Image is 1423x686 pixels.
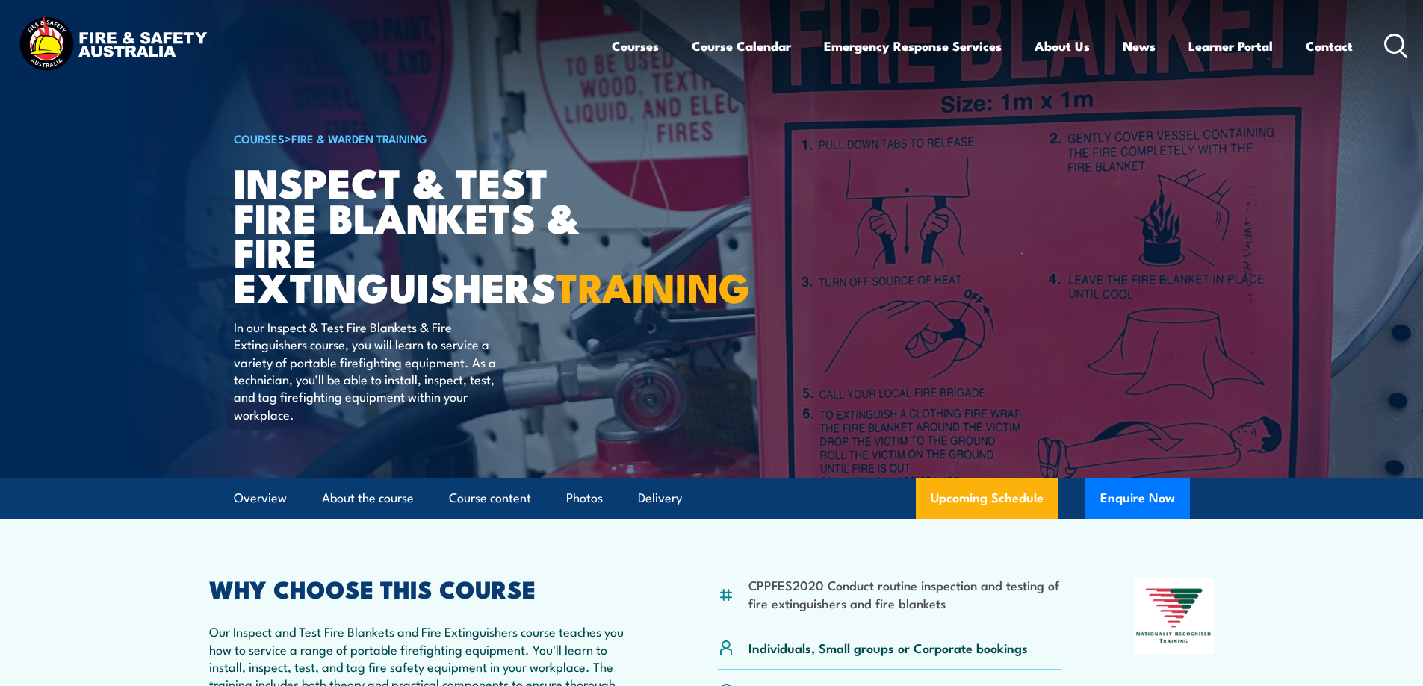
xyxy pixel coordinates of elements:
[692,26,791,66] a: Course Calendar
[234,129,603,147] h6: >
[234,130,285,146] a: COURSES
[209,578,645,599] h2: WHY CHOOSE THIS COURSE
[322,478,414,518] a: About the course
[449,478,531,518] a: Course content
[824,26,1002,66] a: Emergency Response Services
[1123,26,1156,66] a: News
[638,478,682,518] a: Delivery
[748,576,1061,611] li: CPPFES2020 Conduct routine inspection and testing of fire extinguishers and fire blankets
[1306,26,1353,66] a: Contact
[234,478,287,518] a: Overview
[612,26,659,66] a: Courses
[556,255,750,317] strong: TRAINING
[566,478,603,518] a: Photos
[916,478,1058,519] a: Upcoming Schedule
[1085,478,1190,519] button: Enquire Now
[1134,578,1215,654] img: Nationally Recognised Training logo.
[291,130,427,146] a: Fire & Warden Training
[1035,26,1090,66] a: About Us
[234,318,506,422] p: In our Inspect & Test Fire Blankets & Fire Extinguishers course, you will learn to service a vari...
[234,164,603,304] h1: Inspect & Test Fire Blankets & Fire Extinguishers
[1188,26,1273,66] a: Learner Portal
[748,639,1028,656] p: Individuals, Small groups or Corporate bookings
